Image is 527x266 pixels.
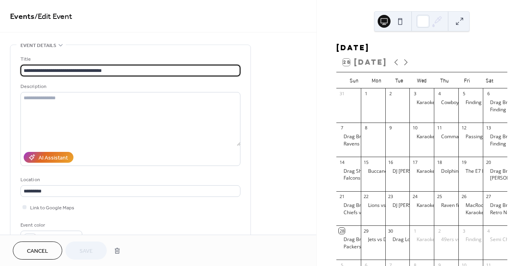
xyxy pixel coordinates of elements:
[461,228,467,234] div: 3
[409,168,434,175] div: Karaoke feat. DJ Ed
[490,168,519,175] div: Drag Brunch
[409,99,434,106] div: Karaoke feat. DJ Ed
[363,159,369,165] div: 15
[363,228,369,234] div: 29
[365,72,388,88] div: Mon
[433,72,456,88] div: Thu
[458,236,483,243] div: Finding Friday
[336,43,507,53] div: [DATE]
[412,125,418,131] div: 10
[388,91,394,97] div: 2
[344,209,379,216] div: Chiefs vs Giants
[10,9,35,25] a: Events
[436,159,442,165] div: 18
[456,72,478,88] div: Fri
[485,125,491,131] div: 13
[478,72,501,88] div: Sat
[485,194,491,200] div: 27
[363,91,369,97] div: 1
[417,133,459,140] div: Karaoke feat. DJ Ed
[441,236,474,243] div: 49ers vs Rams
[436,91,442,97] div: 4
[490,202,519,209] div: Drag Brunch
[385,202,410,209] div: DJ Brian Kadir
[483,141,507,147] div: Finding Friday
[434,133,458,140] div: Commanders vs Packers
[393,202,436,209] div: DJ [PERSON_NAME]
[436,125,442,131] div: 11
[458,168,483,175] div: The E7 Band
[466,202,493,209] div: MacRockSat
[344,133,372,140] div: Drag Brunch
[483,175,507,182] div: Chandler & The Bings
[39,154,68,162] div: AI Assistant
[344,243,389,250] div: Packers vs Cowboys
[458,209,483,216] div: Karaoke w/ DJ Ed
[20,55,239,63] div: Title
[388,125,394,131] div: 9
[483,133,507,140] div: Drag Brunch
[336,243,361,250] div: Packers vs Cowboys
[466,133,506,140] div: Passing Strangers
[490,133,519,140] div: Drag Brunch
[409,133,434,140] div: Karaoke feat. DJ Ed
[388,194,394,200] div: 23
[409,202,434,209] div: Karaoke feat. DJ Ed
[20,221,81,229] div: Event color
[388,159,394,165] div: 16
[27,247,48,256] span: Cancel
[35,9,72,25] span: / Edit Event
[344,168,368,175] div: Drag Show
[441,99,483,106] div: Cowboys vs Eagles
[24,152,73,163] button: AI Assistant
[339,159,345,165] div: 14
[458,202,483,209] div: MacRockSat
[461,159,467,165] div: 19
[412,228,418,234] div: 1
[417,168,459,175] div: Karaoke feat. DJ Ed
[436,228,442,234] div: 2
[336,133,361,140] div: Drag Brunch
[434,168,458,175] div: Dolphins vs Bills
[385,168,410,175] div: DJ Brian Kadir
[412,91,418,97] div: 3
[490,236,523,243] div: Semi Charmed
[336,141,361,147] div: Ravens vs Bills
[466,99,499,106] div: Finding [DATE]
[20,41,56,50] span: Event details
[441,168,477,175] div: Dolphins vs Bills
[412,159,418,165] div: 17
[466,168,494,175] div: The E7 Band
[368,168,418,175] div: Buccaneers vs Texans
[461,91,467,97] div: 5
[490,141,523,147] div: Finding [DATE]
[483,202,507,209] div: Drag Brunch
[368,202,403,209] div: Lions vs Ravens
[458,133,483,140] div: Passing Strangers
[483,168,507,175] div: Drag Brunch
[339,228,345,234] div: 28
[339,194,345,200] div: 21
[336,175,361,182] div: Falcons vs Vikings
[393,236,446,243] div: Drag Loteria with Plants
[361,236,385,243] div: Jets vs Dolphins
[417,236,486,243] div: Karaoke w/ DJ [PERSON_NAME]
[388,228,394,234] div: 30
[336,236,361,243] div: Drag Brunch: Jade Jolie as Taylor Swift
[344,175,383,182] div: Falcons vs Vikings
[490,209,523,216] div: Retro Nouveau
[393,168,436,175] div: DJ [PERSON_NAME]
[344,202,372,209] div: Drag Brunch
[385,236,410,243] div: Drag Loteria with Plants
[466,236,499,243] div: Finding [DATE]
[388,72,410,88] div: Tue
[363,125,369,131] div: 8
[409,236,434,243] div: Karaoke w/ DJ Ed
[485,91,491,97] div: 6
[458,99,483,106] div: Finding Friday
[368,236,403,243] div: Jets vs Dolphins
[490,99,519,106] div: Drag Brunch
[20,82,239,91] div: Description
[13,241,62,260] button: Cancel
